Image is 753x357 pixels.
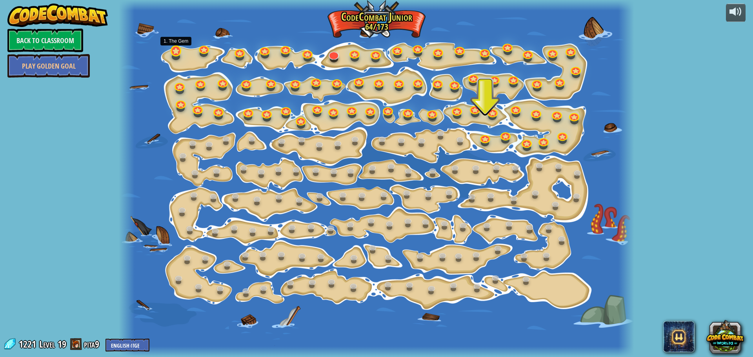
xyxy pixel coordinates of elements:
[39,338,55,351] span: Level
[7,29,83,52] a: Back to Classroom
[58,338,66,350] span: 19
[7,4,108,27] img: CodeCombat - Learn how to code by playing a game
[726,4,746,22] button: Adjust volume
[7,54,90,78] a: Play Golden Goal
[84,338,102,350] a: pita9
[19,338,38,350] span: 1221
